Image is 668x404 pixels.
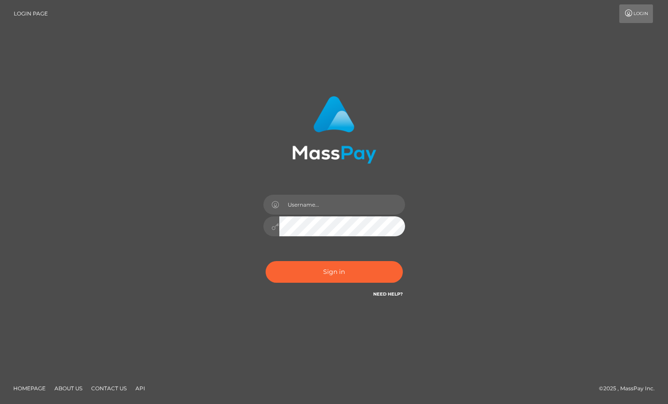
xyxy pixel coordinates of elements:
a: About Us [51,381,86,395]
button: Sign in [266,261,403,283]
a: API [132,381,149,395]
img: MassPay Login [292,96,376,164]
div: © 2025 , MassPay Inc. [599,384,661,393]
a: Login Page [14,4,48,23]
a: Contact Us [88,381,130,395]
a: Homepage [10,381,49,395]
input: Username... [279,195,405,215]
a: Need Help? [373,291,403,297]
a: Login [619,4,653,23]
